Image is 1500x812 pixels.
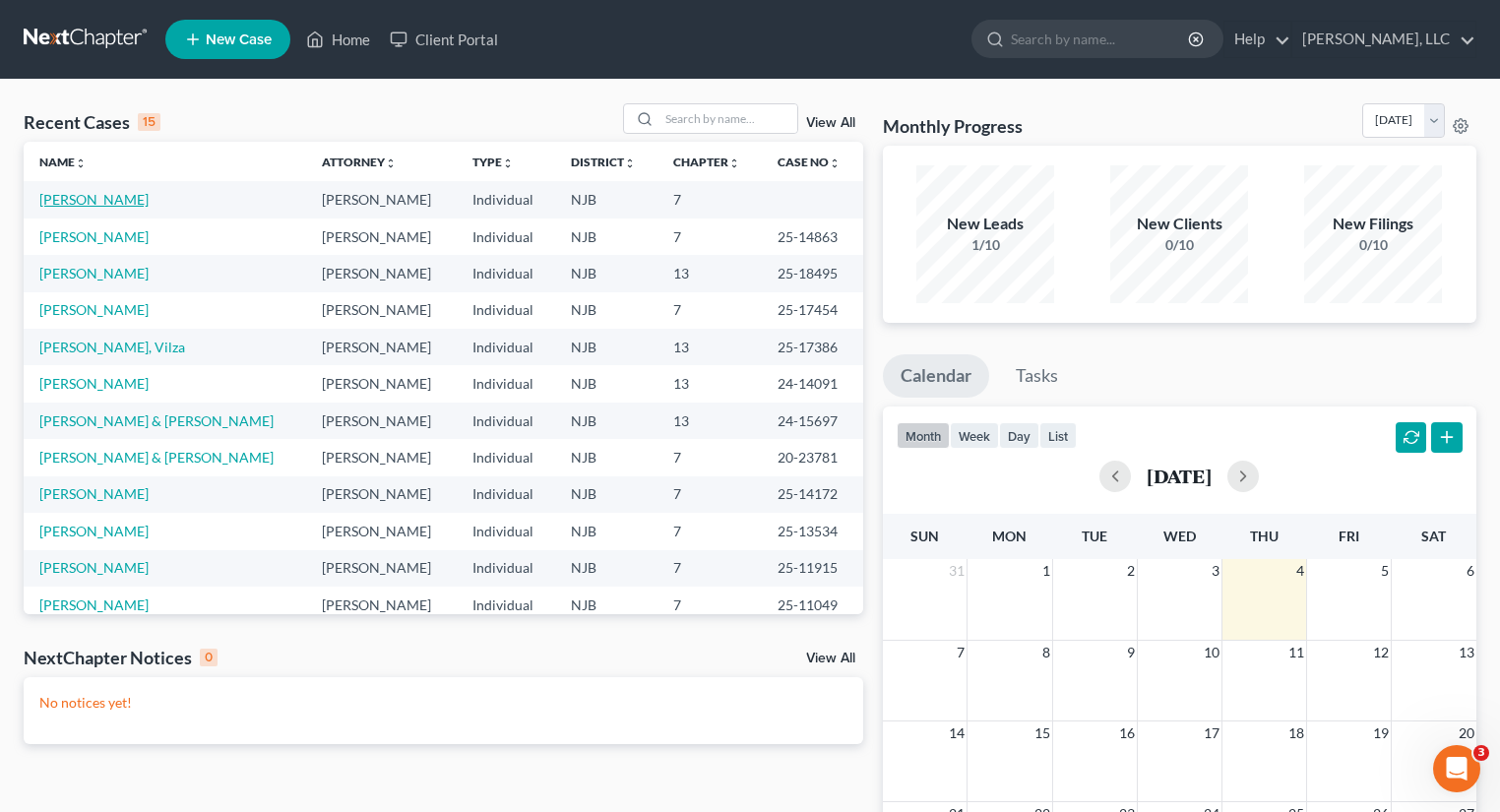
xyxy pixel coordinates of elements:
button: day [999,422,1039,449]
td: 20-23781 [762,439,862,475]
td: NJB [555,476,657,513]
span: 12 [1371,641,1391,664]
span: 3 [1210,559,1221,583]
input: Search by name... [1011,21,1191,57]
td: Individual [457,255,555,291]
a: [PERSON_NAME] [39,375,149,392]
td: NJB [555,329,657,365]
span: Fri [1339,528,1359,544]
td: Individual [457,181,555,218]
i: unfold_more [502,157,514,169]
td: [PERSON_NAME] [306,476,456,513]
a: [PERSON_NAME] [39,265,149,281]
h2: [DATE] [1147,466,1212,486]
button: month [897,422,950,449]
a: Typeunfold_more [472,155,514,169]
td: [PERSON_NAME] [306,550,456,587]
span: 7 [955,641,967,664]
td: NJB [555,219,657,255]
td: Individual [457,403,555,439]
span: Mon [992,528,1027,544]
a: [PERSON_NAME] [39,301,149,318]
a: View All [806,652,855,665]
td: 7 [657,181,762,218]
a: [PERSON_NAME], Vilza [39,339,185,355]
a: Client Portal [380,22,508,57]
td: NJB [555,255,657,291]
td: NJB [555,365,657,402]
div: NextChapter Notices [24,646,218,669]
a: Chapterunfold_more [673,155,740,169]
td: 25-17454 [762,292,862,329]
td: [PERSON_NAME] [306,513,456,549]
td: NJB [555,550,657,587]
span: 31 [947,559,967,583]
input: Search by name... [659,104,797,133]
td: 25-14863 [762,219,862,255]
div: New Leads [916,213,1054,235]
a: Nameunfold_more [39,155,87,169]
a: [PERSON_NAME] [39,559,149,576]
div: 0/10 [1110,235,1248,255]
td: Individual [457,365,555,402]
td: 25-11049 [762,587,862,623]
i: unfold_more [385,157,397,169]
a: View All [806,116,855,130]
i: unfold_more [829,157,841,169]
td: 25-17386 [762,329,862,365]
td: 13 [657,329,762,365]
td: Individual [457,513,555,549]
div: New Filings [1304,213,1442,235]
span: 14 [947,721,967,745]
td: [PERSON_NAME] [306,292,456,329]
span: Sat [1421,528,1446,544]
span: 15 [1032,721,1052,745]
span: 6 [1465,559,1476,583]
td: 24-14091 [762,365,862,402]
td: NJB [555,587,657,623]
td: Individual [457,550,555,587]
span: 3 [1473,745,1489,761]
td: [PERSON_NAME] [306,587,456,623]
td: Individual [457,219,555,255]
td: 13 [657,403,762,439]
td: [PERSON_NAME] [306,181,456,218]
div: Recent Cases [24,110,160,134]
td: 7 [657,513,762,549]
a: [PERSON_NAME] [39,523,149,539]
td: 25-14172 [762,476,862,513]
i: unfold_more [728,157,740,169]
td: NJB [555,403,657,439]
td: 7 [657,476,762,513]
span: 13 [1457,641,1476,664]
span: 2 [1125,559,1137,583]
td: 7 [657,550,762,587]
p: No notices yet! [39,693,847,713]
div: New Clients [1110,213,1248,235]
button: list [1039,422,1077,449]
a: [PERSON_NAME] [39,191,149,208]
td: 7 [657,219,762,255]
td: Individual [457,476,555,513]
td: 13 [657,255,762,291]
a: Tasks [998,354,1076,398]
td: Individual [457,587,555,623]
td: [PERSON_NAME] [306,439,456,475]
span: 16 [1117,721,1137,745]
span: 17 [1202,721,1221,745]
div: 0/10 [1304,235,1442,255]
span: 5 [1379,559,1391,583]
td: [PERSON_NAME] [306,255,456,291]
span: New Case [206,32,272,47]
td: Individual [457,292,555,329]
span: Wed [1163,528,1196,544]
span: 8 [1040,641,1052,664]
td: 24-15697 [762,403,862,439]
td: 7 [657,292,762,329]
i: unfold_more [75,157,87,169]
td: NJB [555,181,657,218]
div: 1/10 [916,235,1054,255]
span: 1 [1040,559,1052,583]
td: NJB [555,292,657,329]
td: NJB [555,439,657,475]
